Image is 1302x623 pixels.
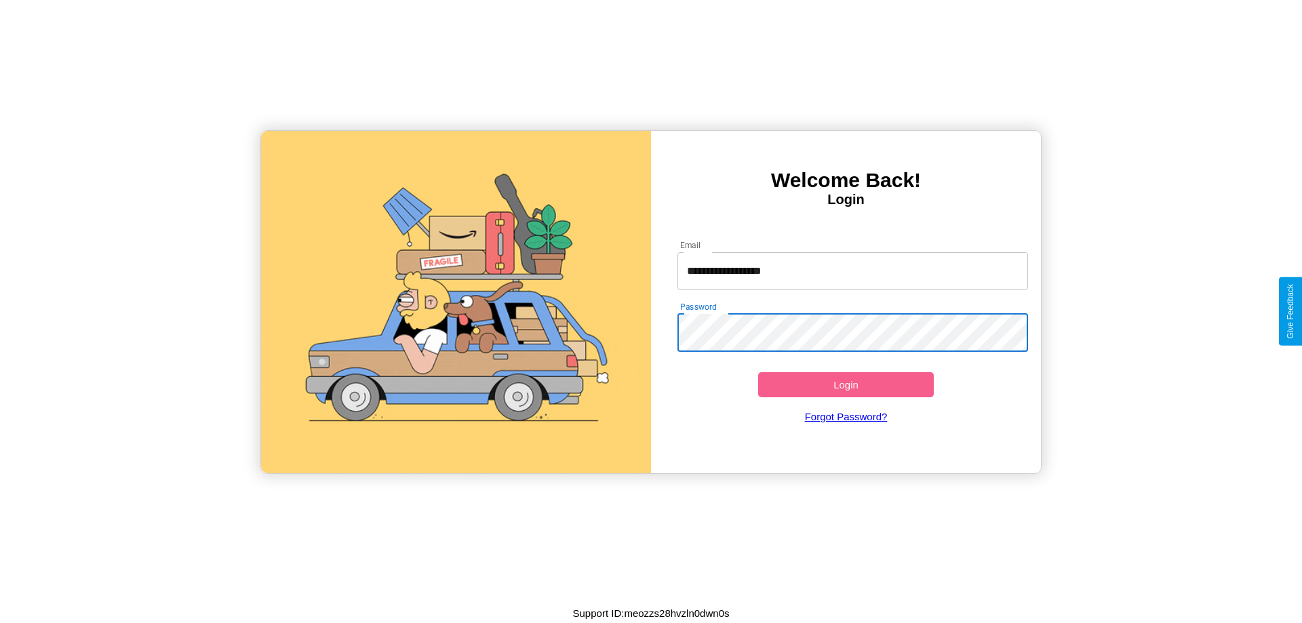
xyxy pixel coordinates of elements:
label: Email [680,239,701,251]
label: Password [680,301,716,313]
a: Forgot Password? [671,397,1022,436]
img: gif [261,131,651,473]
div: Give Feedback [1286,284,1295,339]
p: Support ID: meozzs28hvzln0dwn0s [573,604,730,622]
button: Login [758,372,934,397]
h4: Login [651,192,1041,207]
h3: Welcome Back! [651,169,1041,192]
